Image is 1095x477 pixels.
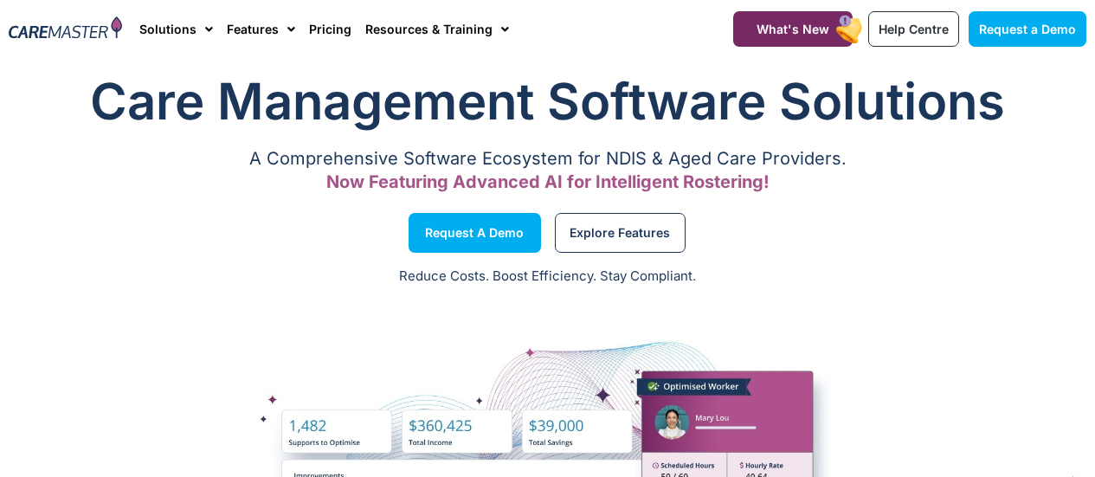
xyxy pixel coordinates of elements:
[409,213,541,253] a: Request a Demo
[969,11,1086,47] a: Request a Demo
[425,229,524,237] span: Request a Demo
[868,11,959,47] a: Help Centre
[757,22,829,36] span: What's New
[879,22,949,36] span: Help Centre
[555,213,686,253] a: Explore Features
[733,11,853,47] a: What's New
[326,171,770,192] span: Now Featuring Advanced AI for Intelligent Rostering!
[570,229,670,237] span: Explore Features
[9,67,1086,136] h1: Care Management Software Solutions
[9,16,122,42] img: CareMaster Logo
[979,22,1076,36] span: Request a Demo
[10,267,1085,287] p: Reduce Costs. Boost Efficiency. Stay Compliant.
[9,153,1086,164] p: A Comprehensive Software Ecosystem for NDIS & Aged Care Providers.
